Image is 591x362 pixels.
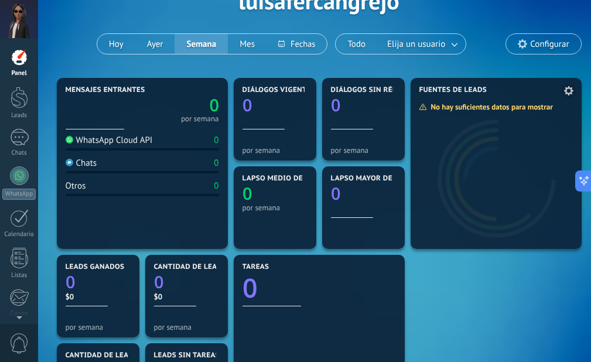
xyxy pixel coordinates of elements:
div: 0 [214,135,218,146]
button: Fechas [267,34,327,54]
div: Otros [66,180,86,192]
span: Leads ganados [66,263,125,271]
button: Todo [336,34,377,54]
img: WhatsApp Cloud API [66,136,73,144]
span: Diálogos sin réplica [331,86,414,94]
img: Chats [66,159,73,166]
text: 0 [331,182,341,205]
button: Semana [175,34,228,54]
text: 0 [154,271,164,293]
div: por semana [242,203,308,212]
text: 0 [331,94,341,117]
div: Panel [2,70,36,77]
div: por semana [181,116,219,122]
text: 0 [242,94,252,117]
div: por semana [66,323,131,332]
div: Chats [66,158,97,169]
span: Lapso medio de réplica [242,175,335,183]
span: Cantidad de leads perdidos [66,351,177,360]
div: WhatsApp Cloud API [66,135,153,146]
text: 0 [209,94,219,117]
button: Ayer [135,34,175,54]
button: Elija un usuario [377,34,466,54]
span: Mensajes entrantes [66,86,145,94]
span: Tareas [242,263,269,271]
div: No hay suficientes datos para mostrar [419,102,561,112]
div: $0 [66,292,131,302]
span: Fuentes de leads [419,86,487,94]
div: por semana [331,146,396,155]
span: Diálogos vigentes [242,86,316,94]
span: Configurar [530,39,569,49]
div: Chats [2,149,36,157]
div: Leads [2,112,36,119]
div: $0 [154,292,219,302]
div: por semana [242,146,308,155]
a: 0 [242,270,396,306]
span: Cantidad de leads activos [154,263,259,271]
div: 0 [214,158,218,169]
span: Elija un usuario [385,36,447,52]
text: 0 [242,182,252,205]
a: 0 [66,271,131,293]
text: 0 [242,270,258,306]
a: 0 [154,271,219,293]
div: por semana [154,323,219,332]
button: Hoy [97,34,135,54]
span: Leads sin tareas [154,351,220,360]
text: 0 [66,271,76,293]
button: Mes [228,34,267,54]
span: Lapso mayor de réplica [331,175,424,183]
a: 0 [142,94,219,117]
div: Calendario [2,231,36,238]
div: Listas [2,272,36,279]
div: 0 [214,180,218,192]
div: WhatsApp [2,189,36,200]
